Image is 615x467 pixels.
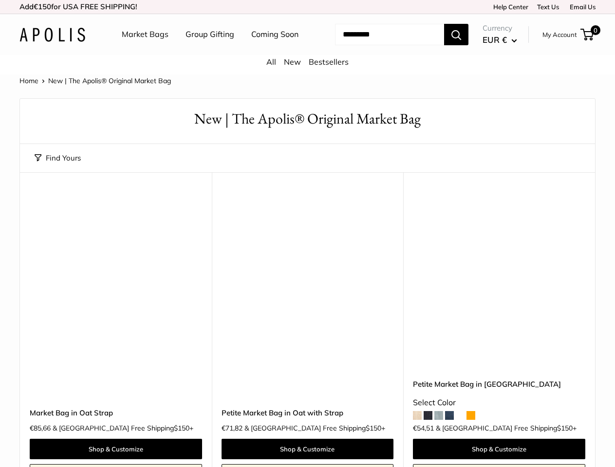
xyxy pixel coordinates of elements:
img: Apolis [19,28,85,42]
span: €85,66 [30,425,51,431]
a: Help Center [490,3,528,11]
a: 0 [581,29,594,40]
span: €150 [34,2,51,11]
a: Petite Market Bag in OatPetite Market Bag in Oat [413,197,585,369]
a: Text Us [537,3,559,11]
span: 0 [591,25,600,35]
span: €54,51 [413,425,434,431]
span: & [GEOGRAPHIC_DATA] Free Shipping + [53,425,193,431]
a: Market Bag in Oat Strap [30,407,202,418]
a: Petite Market Bag in Oat with StrapPetite Market Bag in Oat with Strap [222,197,394,369]
a: All [266,57,276,67]
h1: New | The Apolis® Original Market Bag [35,108,580,129]
a: Home [19,76,38,85]
button: Find Yours [35,151,81,165]
a: Market Bag in Oat StrapMarket Bag in Oat Strap [30,197,202,369]
span: €71,82 [222,425,242,431]
a: Bestsellers [309,57,349,67]
a: New [284,57,301,67]
div: Select Color [413,395,585,410]
a: My Account [542,29,577,40]
span: $150 [557,424,573,432]
a: Petite Market Bag in Oat with Strap [222,407,394,418]
nav: Breadcrumb [19,74,171,87]
a: Petite Market Bag in [GEOGRAPHIC_DATA] [413,378,585,390]
button: EUR € [483,32,517,48]
a: Email Us [566,3,596,11]
span: Currency [483,21,517,35]
span: & [GEOGRAPHIC_DATA] Free Shipping + [244,425,385,431]
span: $150 [174,424,189,432]
a: Group Gifting [186,27,234,42]
span: $150 [366,424,381,432]
button: Search [444,24,468,45]
a: Shop & Customize [222,439,394,459]
span: & [GEOGRAPHIC_DATA] Free Shipping + [436,425,577,431]
a: Shop & Customize [30,439,202,459]
a: Shop & Customize [413,439,585,459]
input: Search... [335,24,444,45]
span: EUR € [483,35,507,45]
a: Coming Soon [251,27,298,42]
span: New | The Apolis® Original Market Bag [48,76,171,85]
a: Market Bags [122,27,168,42]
